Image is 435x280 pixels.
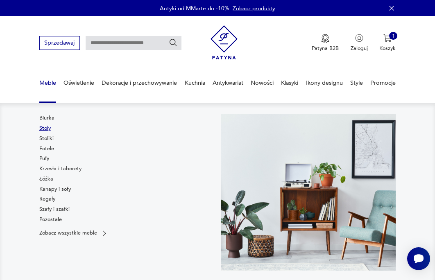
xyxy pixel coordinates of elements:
[350,69,363,97] a: Style
[39,205,70,213] a: Szafy i szafki
[39,124,51,132] a: Stoły
[39,216,62,223] a: Pozostałe
[321,34,329,43] img: Ikona medalu
[233,5,275,12] a: Zobacz produkty
[370,69,396,97] a: Promocje
[407,247,430,270] iframe: Smartsupp widget button
[169,38,178,47] button: Szukaj
[221,114,396,271] img: 969d9116629659dbb0bd4e745da535dc.jpg
[39,231,97,236] p: Zobacz wszystkie meble
[389,32,397,40] div: 1
[63,69,94,97] a: Oświetlenie
[39,41,80,46] a: Sprzedawaj
[102,69,177,97] a: Dekoracje i przechowywanie
[355,34,363,42] img: Ikonka użytkownika
[185,69,205,97] a: Kuchnia
[160,5,229,12] p: Antyki od MMarte do -10%
[251,69,274,97] a: Nowości
[379,34,396,52] button: 1Koszyk
[312,34,339,52] a: Ikona medaluPatyna B2B
[39,36,80,50] button: Sprzedawaj
[39,165,82,172] a: Krzesła i taborety
[312,45,339,52] p: Patyna B2B
[39,155,49,162] a: Pufy
[351,34,368,52] button: Zaloguj
[306,69,343,97] a: Ikony designu
[312,34,339,52] button: Patyna B2B
[351,45,368,52] p: Zaloguj
[39,195,55,203] a: Regały
[39,230,108,237] a: Zobacz wszystkie meble
[39,145,54,152] a: Fotele
[39,185,71,193] a: Kanapy i sofy
[379,45,396,52] p: Koszyk
[383,34,392,42] img: Ikona koszyka
[39,69,56,97] a: Meble
[213,69,243,97] a: Antykwariat
[39,135,54,142] a: Stoliki
[211,23,238,62] img: Patyna - sklep z meblami i dekoracjami vintage
[281,69,298,97] a: Klasyki
[39,175,53,183] a: Łóżka
[39,114,54,122] a: Biurka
